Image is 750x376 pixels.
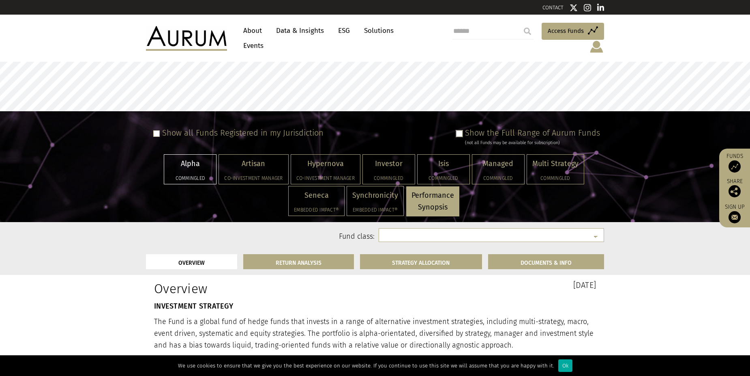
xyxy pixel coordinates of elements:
[243,254,354,269] a: RETURN ANALYSIS
[154,316,596,351] p: The Fund is a global fund of hedge funds that invests in a range of alternative investment strate...
[368,158,409,170] p: Investor
[272,23,328,38] a: Data & Insights
[224,231,375,242] label: Fund class:
[729,185,741,197] img: Share this post
[729,160,741,173] img: Access Funds
[423,158,464,170] p: Isis
[723,153,746,173] a: Funds
[488,254,604,269] a: DOCUMENTS & INFO
[723,179,746,197] div: Share
[519,23,536,39] input: Submit
[584,4,591,12] img: Instagram icon
[154,302,233,311] strong: INVESTMENT STRATEGY
[224,158,283,170] p: Artisan
[478,158,519,170] p: Managed
[239,38,264,53] a: Events
[589,40,604,54] img: account-icon.svg
[239,23,266,38] a: About
[169,158,211,170] p: Alpha
[597,4,604,12] img: Linkedin icon
[296,158,355,170] p: Hypernova
[381,281,596,289] h3: [DATE]
[411,190,454,213] p: Performance Synopsis
[729,211,741,223] img: Sign up to our newsletter
[542,23,604,40] a: Access Funds
[224,176,283,181] h5: Co-investment Manager
[465,128,600,138] label: Show the Full Range of Aurum Funds
[294,207,339,212] h5: Embedded Impact®
[352,207,398,212] h5: Embedded Impact®
[368,176,409,181] h5: Commingled
[542,4,564,11] a: CONTACT
[296,176,355,181] h5: Co-investment Manager
[360,254,482,269] a: STRATEGY ALLOCATION
[162,128,324,138] label: Show all Funds Registered in my Jurisdiction
[169,176,211,181] h5: Commingled
[548,26,584,36] span: Access Funds
[294,190,339,201] p: Seneca
[352,190,398,201] p: Synchronicity
[723,203,746,223] a: Sign up
[360,23,398,38] a: Solutions
[146,26,227,50] img: Aurum
[478,176,519,181] h5: Commingled
[465,139,600,147] div: (not all Funds may be available for subscription)
[334,23,354,38] a: ESG
[570,4,578,12] img: Twitter icon
[532,176,579,181] h5: Commingled
[154,281,369,296] h1: Overview
[532,158,579,170] p: Multi Strategy
[558,359,572,372] div: Ok
[423,176,464,181] h5: Commingled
